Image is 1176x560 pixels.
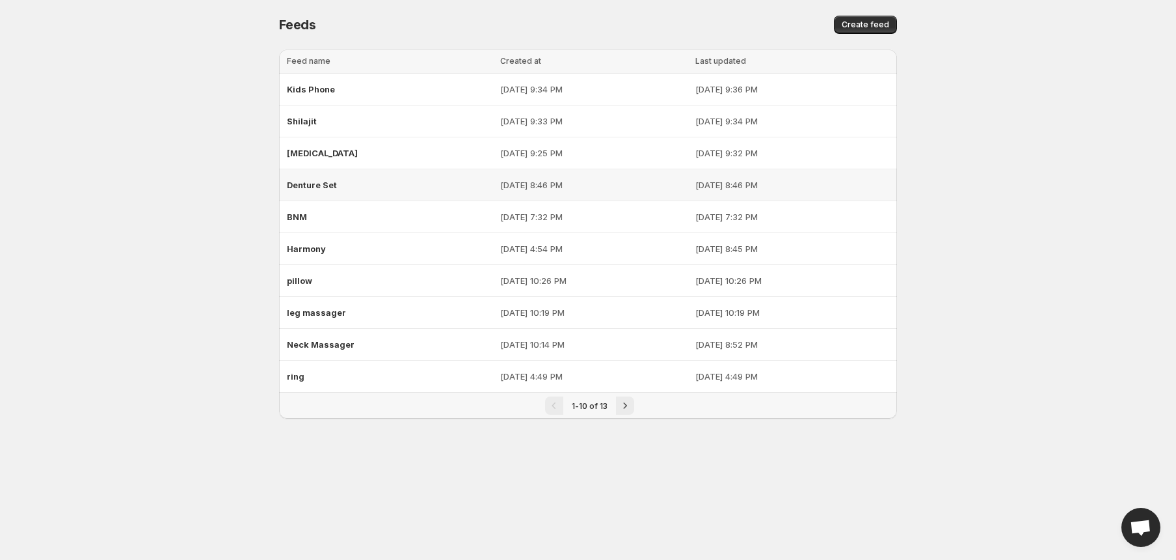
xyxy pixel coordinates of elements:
span: Harmony [287,244,326,254]
span: Neck Massager [287,339,354,350]
span: pillow [287,275,312,286]
p: [DATE] 9:33 PM [500,115,688,128]
span: Shilajit [287,116,317,126]
p: [DATE] 10:26 PM [695,274,889,287]
p: [DATE] 9:36 PM [695,83,889,96]
p: [DATE] 8:45 PM [695,242,889,255]
button: Create feed [834,16,897,34]
span: Feeds [279,17,316,33]
p: [DATE] 10:19 PM [695,306,889,319]
nav: Pagination [279,392,897,419]
p: [DATE] 7:32 PM [500,210,688,223]
p: [DATE] 9:32 PM [695,147,889,160]
span: 1-10 of 13 [572,401,608,411]
p: [DATE] 7:32 PM [695,210,889,223]
p: [DATE] 10:19 PM [500,306,688,319]
p: [DATE] 4:49 PM [695,370,889,383]
button: Next [616,397,634,415]
span: [MEDICAL_DATA] [287,148,358,158]
p: [DATE] 4:54 PM [500,242,688,255]
span: Feed name [287,56,330,66]
span: Last updated [695,56,746,66]
p: [DATE] 9:34 PM [500,83,688,96]
span: Create feed [842,20,889,30]
span: BNM [287,212,307,222]
span: ring [287,371,304,382]
p: [DATE] 8:46 PM [695,178,889,191]
p: [DATE] 4:49 PM [500,370,688,383]
p: [DATE] 8:46 PM [500,178,688,191]
p: [DATE] 8:52 PM [695,338,889,351]
p: [DATE] 9:34 PM [695,115,889,128]
p: [DATE] 10:26 PM [500,274,688,287]
span: Kids Phone [287,84,335,94]
span: leg massager [287,307,346,318]
span: Created at [500,56,541,66]
p: [DATE] 9:25 PM [500,147,688,160]
p: [DATE] 10:14 PM [500,338,688,351]
span: Denture Set [287,180,337,190]
a: Open chat [1121,508,1160,547]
